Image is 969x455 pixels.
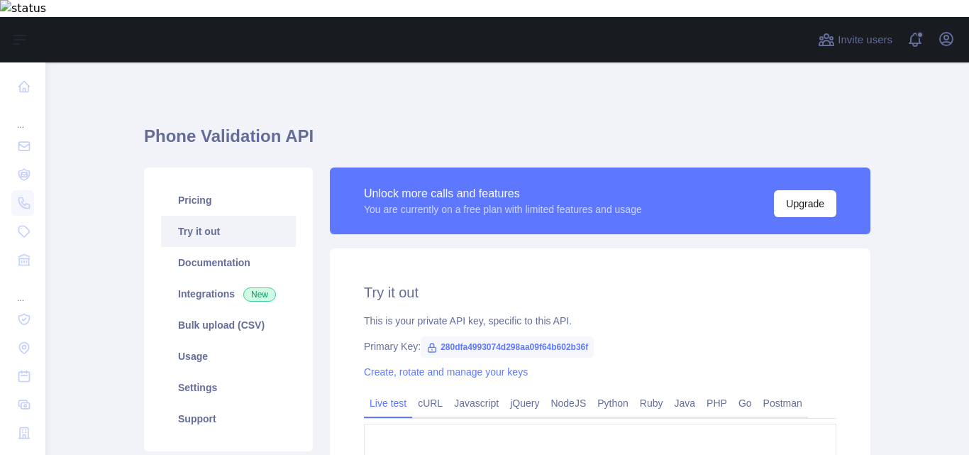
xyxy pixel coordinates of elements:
[774,190,836,217] button: Upgrade
[733,392,758,415] a: Go
[161,309,296,341] a: Bulk upload (CSV)
[161,185,296,216] a: Pricing
[161,247,296,278] a: Documentation
[364,314,836,328] div: This is your private API key, specific to this API.
[448,392,504,415] a: Javascript
[669,392,702,415] a: Java
[161,341,296,372] a: Usage
[364,185,642,202] div: Unlock more calls and features
[701,392,733,415] a: PHP
[161,403,296,434] a: Support
[364,339,836,353] div: Primary Key:
[364,202,642,216] div: You are currently on a free plan with limited features and usage
[421,336,594,358] span: 280dfa4993074d298aa09f64b602b36f
[364,366,528,378] a: Create, rotate and manage your keys
[758,392,808,415] a: Postman
[161,216,296,247] a: Try it out
[161,372,296,403] a: Settings
[243,287,276,302] span: New
[412,392,448,415] a: cURL
[634,392,669,415] a: Ruby
[838,32,892,48] span: Invite users
[364,283,836,302] h2: Try it out
[161,278,296,309] a: Integrations New
[11,275,34,304] div: ...
[592,392,634,415] a: Python
[364,392,412,415] a: Live test
[11,102,34,131] div: ...
[545,392,592,415] a: NodeJS
[504,392,545,415] a: jQuery
[144,125,870,159] h1: Phone Validation API
[815,28,895,51] button: Invite users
